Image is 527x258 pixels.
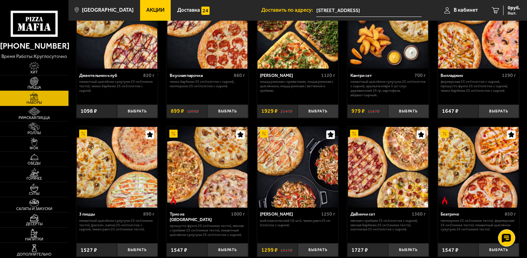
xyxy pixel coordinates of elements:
span: Доставить по адресу: [261,8,316,13]
span: 1360 г [412,211,426,217]
img: Акционный [441,130,449,138]
p: Wok классический L (2 шт), Чикен Ранч 25 см (толстое с сыром). [260,219,335,228]
a: АкционныйОстрое блюдоТрио из Рио [167,127,248,208]
span: 0 шт. [508,11,520,15]
span: Доставка [177,8,200,13]
span: 0 руб. [508,6,520,10]
span: Акции [146,8,165,13]
a: АкционныйОстрое блюдоБеатриче [438,127,519,208]
p: Пикантный цыплёнок сулугуни 25 см (толстое с сыром), крылья в кляре 5 шт соус деревенский 25 гр, ... [350,80,426,97]
a: Акционный3 пиццы [76,127,158,208]
div: [PERSON_NAME] [260,211,319,217]
img: Акционный [350,130,358,138]
span: 1120 г [322,72,336,78]
button: Выбрать [478,105,519,118]
span: 1299 ₽ [261,247,278,253]
span: 899 ₽ [171,108,184,114]
img: 15daf4d41897b9f0e9f617042186c801.svg [201,7,210,15]
img: Трио из Рио [167,127,248,208]
p: Фермерская 25 см (толстое с сыром), Прошутто Фунги 25 см (толстое с сыром), Чикен Барбекю 25 см (... [441,80,516,93]
input: Ваш адрес доставки [316,4,422,17]
span: 979 ₽ [351,108,365,114]
button: Выбрать [478,243,519,257]
span: 820 г [143,72,155,78]
img: Вилла Капри [257,127,338,208]
p: Пицца Римская с креветками, Пицца Римская с цыплёнком, Пицца Римская с ветчиной и грибами. [260,80,335,93]
p: Прошутто Фунги 25 см (тонкое тесто), Мясная с грибами 25 см (тонкое тесто), Пикантный цыплёнок су... [170,224,245,237]
button: Выбрать [388,243,429,257]
span: 1098 ₽ [81,108,97,114]
p: Пикантный цыплёнок сулугуни 25 см (тонкое тесто), [PERSON_NAME] 25 см (толстое с сыром), Чикен Ра... [79,219,155,232]
button: Выбрать [207,105,248,118]
div: Трио из [GEOGRAPHIC_DATA] [170,211,229,222]
p: Пикантный цыплёнок сулугуни 25 см (тонкое тесто), Чикен Барбекю 25 см (толстое с сыром). [79,80,155,93]
span: 1250 г [322,211,336,217]
s: 1517 ₽ [281,247,293,253]
span: 1000 г [231,211,245,217]
button: Выбрать [388,105,429,118]
div: 3 пиццы [79,211,141,217]
s: 1098 ₽ [187,108,199,114]
span: В кабинет [454,8,478,13]
a: АкционныйДаВинчи сет [347,127,429,208]
span: 1727 ₽ [351,247,368,253]
span: 700 г [414,72,426,78]
span: 1290 г [502,72,516,78]
img: Акционный [79,130,87,138]
img: ДаВинчи сет [348,127,429,208]
a: АкционныйВилла Капри [257,127,339,208]
span: [GEOGRAPHIC_DATA] [82,8,134,13]
button: Выбрать [207,243,248,257]
button: Выбрать [298,243,338,257]
div: Вилладжио [441,73,500,78]
div: Вкусная парочка [170,73,232,78]
img: 3 пиццы [77,127,157,208]
span: 850 г [505,211,516,217]
img: Острое блюдо [169,197,178,205]
div: [PERSON_NAME] [260,73,319,78]
img: Беатриче [438,127,519,208]
s: 1167 ₽ [368,108,380,114]
div: Беатриче [441,211,503,217]
span: 1647 ₽ [442,108,459,114]
span: 860 г [234,72,245,78]
p: Пепперони 25 см (тонкое тесто), Фермерская 25 см (тонкое тесто), Пикантный цыплёнок сулугуни 25 с... [441,219,516,232]
div: ДаВинчи сет [350,211,410,217]
p: Мясная с грибами 25 см (толстое с сыром), Мясная Барбекю 25 см (тонкое тесто), Охотничья 25 см (т... [350,219,426,232]
img: Острое блюдо [441,197,449,205]
span: Гаванская улица, 33, подъезд 1 [316,4,422,17]
button: Выбрать [117,105,158,118]
img: Акционный [260,130,268,138]
div: Кантри сет [350,73,413,78]
div: Джентельмен клуб [79,73,141,78]
span: 890 г [143,211,155,217]
span: 1547 ₽ [171,247,187,253]
button: Выбрать [298,105,338,118]
img: Акционный [169,130,178,138]
span: 1547 ₽ [442,247,459,253]
s: 2147 ₽ [281,108,293,114]
span: 1527 ₽ [81,247,97,253]
p: Чикен Барбекю 25 см (толстое с сыром), Пепперони 25 см (толстое с сыром). [170,80,245,89]
button: Выбрать [117,243,158,257]
span: 1929 ₽ [261,108,278,114]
